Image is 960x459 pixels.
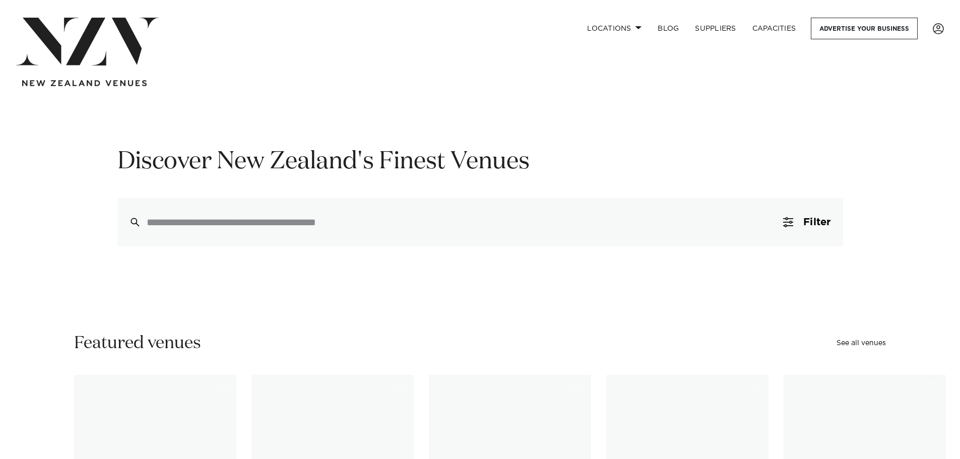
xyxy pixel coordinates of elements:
h1: Discover New Zealand's Finest Venues [117,146,843,178]
a: Capacities [744,18,804,39]
span: Filter [803,217,830,227]
img: nzv-logo.png [16,18,159,65]
img: new-zealand-venues-text.png [22,80,147,87]
h2: Featured venues [74,332,201,355]
a: SUPPLIERS [687,18,744,39]
a: See all venues [837,340,886,347]
button: Filter [771,198,843,246]
a: Advertise your business [811,18,918,39]
a: Locations [579,18,650,39]
a: BLOG [650,18,687,39]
